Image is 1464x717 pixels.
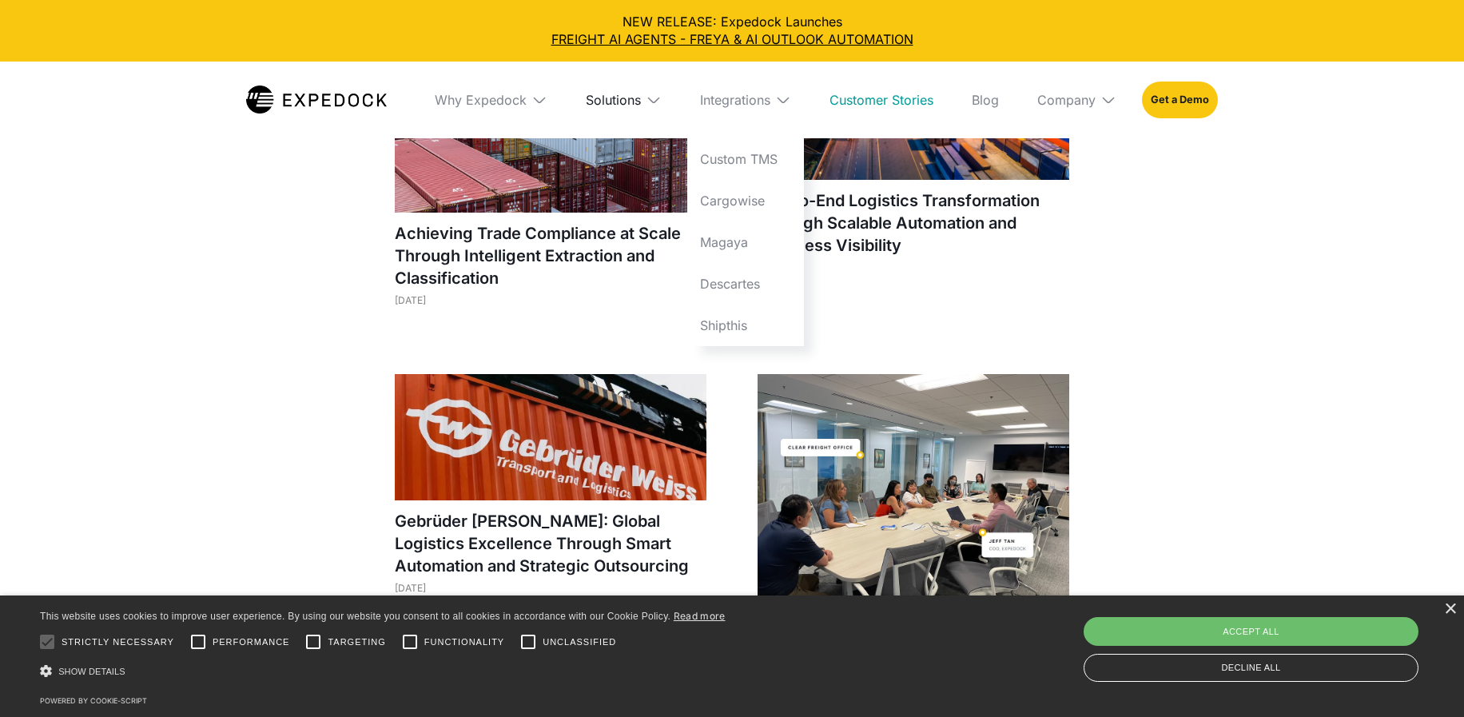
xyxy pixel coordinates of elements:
[758,5,1069,289] a: End-to-End Logistics Transformation Through Scalable Automation and Seamless Visibility[DATE]
[395,582,706,594] div: [DATE]
[573,62,674,138] div: Solutions
[687,138,804,180] a: Custom TMS
[213,635,290,649] span: Performance
[817,62,946,138] a: Customer Stories
[13,30,1451,48] a: FREIGHT AI AGENTS - FREYA & AI OUTLOOK AUTOMATION
[543,635,616,649] span: Unclassified
[395,374,706,610] a: Gebrüder [PERSON_NAME]: Global Logistics Excellence Through Smart Automation and Strategic Outsou...
[1084,654,1418,682] div: Decline all
[40,611,670,622] span: This website uses cookies to improve user experience. By using our website you consent to all coo...
[687,138,804,346] nav: Integrations
[758,189,1069,257] h1: End-to-End Logistics Transformation Through Scalable Automation and Seamless Visibility
[1190,544,1464,717] iframe: Chat Widget
[758,374,1069,672] a: ClearFreight[DATE]
[586,92,641,108] div: Solutions
[687,263,804,305] a: Descartes
[424,635,504,649] span: Functionality
[395,294,706,306] div: [DATE]
[395,222,706,289] h1: Achieving Trade Compliance at Scale Through Intelligent Extraction and Classification
[13,13,1451,49] div: NEW RELEASE: Expedock Launches
[1084,617,1418,646] div: Accept all
[758,261,1069,273] div: [DATE]
[62,635,174,649] span: Strictly necessary
[395,5,706,322] a: Achieving Trade Compliance at Scale Through Intelligent Extraction and Classification[DATE]
[1024,62,1129,138] div: Company
[395,510,706,577] h1: Gebrüder [PERSON_NAME]: Global Logistics Excellence Through Smart Automation and Strategic Outsou...
[687,221,804,263] a: Magaya
[435,92,527,108] div: Why Expedock
[58,667,125,676] span: Show details
[959,62,1012,138] a: Blog
[687,62,804,138] div: Integrations
[40,696,147,705] a: Powered by cookie-script
[687,305,804,346] a: Shipthis
[674,610,726,622] a: Read more
[687,180,804,221] a: Cargowise
[700,92,770,108] div: Integrations
[1037,92,1096,108] div: Company
[1142,82,1218,118] a: Get a Demo
[40,660,726,683] div: Show details
[422,62,560,138] div: Why Expedock
[328,635,385,649] span: Targeting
